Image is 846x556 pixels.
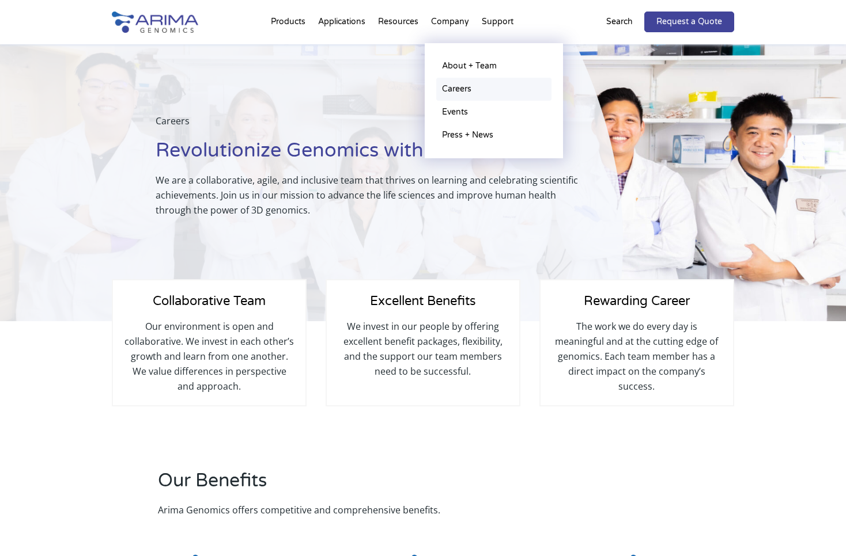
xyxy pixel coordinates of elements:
a: Careers [436,78,552,101]
a: Press + News [436,124,552,147]
h1: Revolutionize Genomics with Us [156,138,594,173]
span: Excellent Benefits [370,294,476,309]
img: Arima-Genomics-logo [112,12,198,33]
p: Careers [156,113,594,138]
a: Events [436,101,552,124]
a: Request a Quote [644,12,734,32]
p: We invest in our people by offering excellent benefit packages, flexibility, and the support our ... [338,319,508,379]
p: Search [606,14,633,29]
a: About + Team [436,55,552,78]
p: Our environment is open and collaborative. We invest in each other’s growth and learn from one an... [124,319,294,394]
span: Collaborative Team [153,294,266,309]
p: Arima Genomics offers competitive and comprehensive benefits. [158,502,570,517]
h2: Our Benefits [158,468,570,502]
p: We are a collaborative, agile, and inclusive team that thrives on learning and celebrating scient... [156,173,594,218]
span: Rewarding Career [584,294,690,309]
p: The work we do every day is meaningful and at the cutting edge of genomics. Each team member has ... [552,319,722,394]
